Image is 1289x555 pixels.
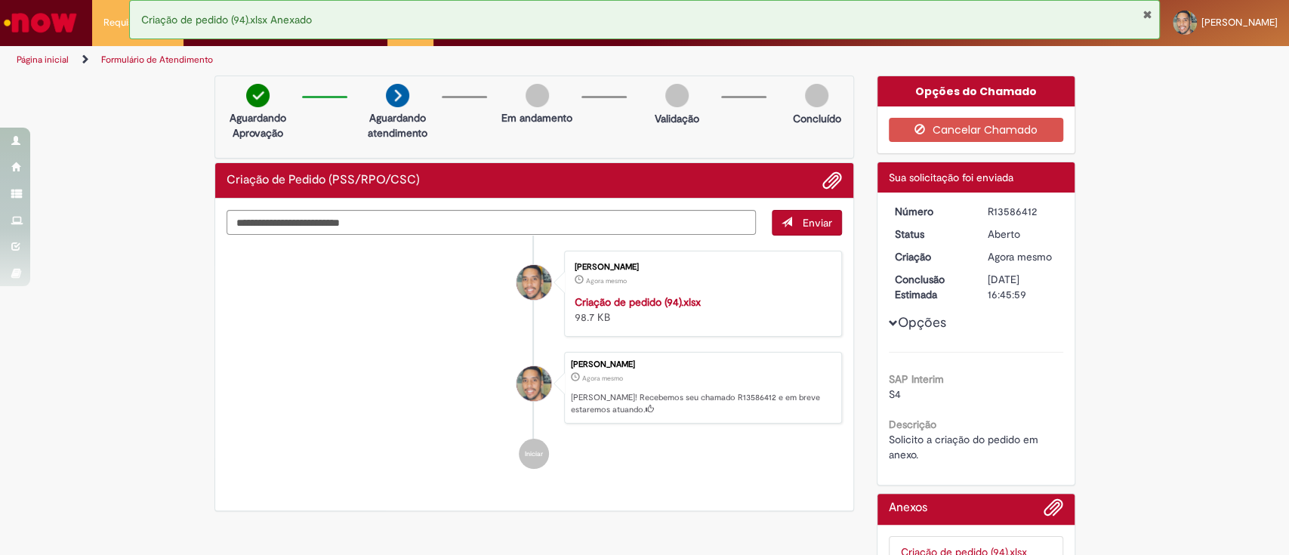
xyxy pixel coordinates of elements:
img: img-circle-grey.png [665,84,689,107]
time: 01/10/2025 14:45:56 [988,250,1052,264]
img: ServiceNow [2,8,79,38]
ul: Trilhas de página [11,46,848,74]
dt: Número [883,204,976,219]
p: Validação [655,111,699,126]
div: [DATE] 16:45:59 [988,272,1058,302]
dt: Criação [883,249,976,264]
button: Adicionar anexos [1044,498,1063,525]
dt: Conclusão Estimada [883,272,976,302]
span: Agora mesmo [582,374,623,383]
img: arrow-next.png [386,84,409,107]
span: Solicito a criação do pedido em anexo. [889,433,1041,461]
a: Página inicial [17,54,69,66]
li: William Souza da Silva [227,352,843,424]
div: [PERSON_NAME] [571,360,834,369]
span: [PERSON_NAME] [1201,16,1278,29]
div: William Souza da Silva [517,265,551,300]
div: R13586412 [988,204,1058,219]
span: Agora mesmo [586,276,627,285]
p: Aguardando atendimento [361,110,434,140]
div: Aberto [988,227,1058,242]
dt: Status [883,227,976,242]
b: SAP Interim [889,372,944,386]
span: Agora mesmo [988,250,1052,264]
p: [PERSON_NAME]! Recebemos seu chamado R13586412 e em breve estaremos atuando. [571,392,834,415]
time: 01/10/2025 14:45:55 [586,276,627,285]
time: 01/10/2025 14:45:56 [582,374,623,383]
img: img-circle-grey.png [805,84,828,107]
p: Aguardando Aprovação [221,110,294,140]
button: Adicionar anexos [822,171,842,190]
p: Concluído [792,111,840,126]
span: Criação de pedido (94).xlsx Anexado [141,13,312,26]
a: Criação de pedido (94).xlsx [575,295,701,309]
div: William Souza da Silva [517,366,551,401]
a: Formulário de Atendimento [101,54,213,66]
div: 98.7 KB [575,294,826,325]
div: 01/10/2025 14:45:56 [988,249,1058,264]
img: img-circle-grey.png [526,84,549,107]
button: Enviar [772,210,842,236]
p: Em andamento [501,110,572,125]
h2: Anexos [889,501,927,515]
b: Descrição [889,418,936,431]
span: Enviar [803,216,832,230]
textarea: Digite sua mensagem aqui... [227,210,757,236]
ul: Histórico de tíquete [227,236,843,485]
img: check-circle-green.png [246,84,270,107]
span: Requisições [103,15,156,30]
button: Fechar Notificação [1142,8,1152,20]
div: Opções do Chamado [877,76,1075,106]
div: [PERSON_NAME] [575,263,826,272]
span: Sua solicitação foi enviada [889,171,1013,184]
button: Cancelar Chamado [889,118,1063,142]
span: S4 [889,387,901,401]
h2: Criação de Pedido (PSS/RPO/CSC) Histórico de tíquete [227,174,420,187]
